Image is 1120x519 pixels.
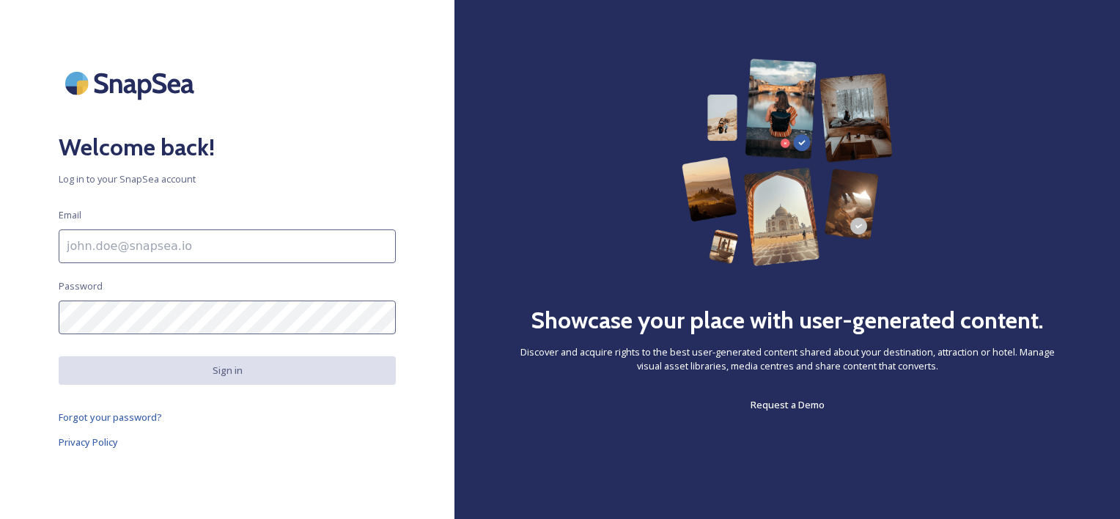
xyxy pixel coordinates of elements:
h2: Welcome back! [59,130,396,165]
a: Forgot your password? [59,408,396,426]
span: Email [59,208,81,222]
h2: Showcase your place with user-generated content. [531,303,1044,338]
span: Forgot your password? [59,411,162,424]
a: Request a Demo [751,396,825,413]
span: Password [59,279,103,293]
a: Privacy Policy [59,433,396,451]
img: SnapSea Logo [59,59,205,108]
img: 63b42ca75bacad526042e722_Group%20154-p-800.png [682,59,894,266]
span: Discover and acquire rights to the best user-generated content shared about your destination, att... [513,345,1061,373]
span: Log in to your SnapSea account [59,172,396,186]
input: john.doe@snapsea.io [59,229,396,263]
span: Request a Demo [751,398,825,411]
span: Privacy Policy [59,435,118,449]
button: Sign in [59,356,396,385]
